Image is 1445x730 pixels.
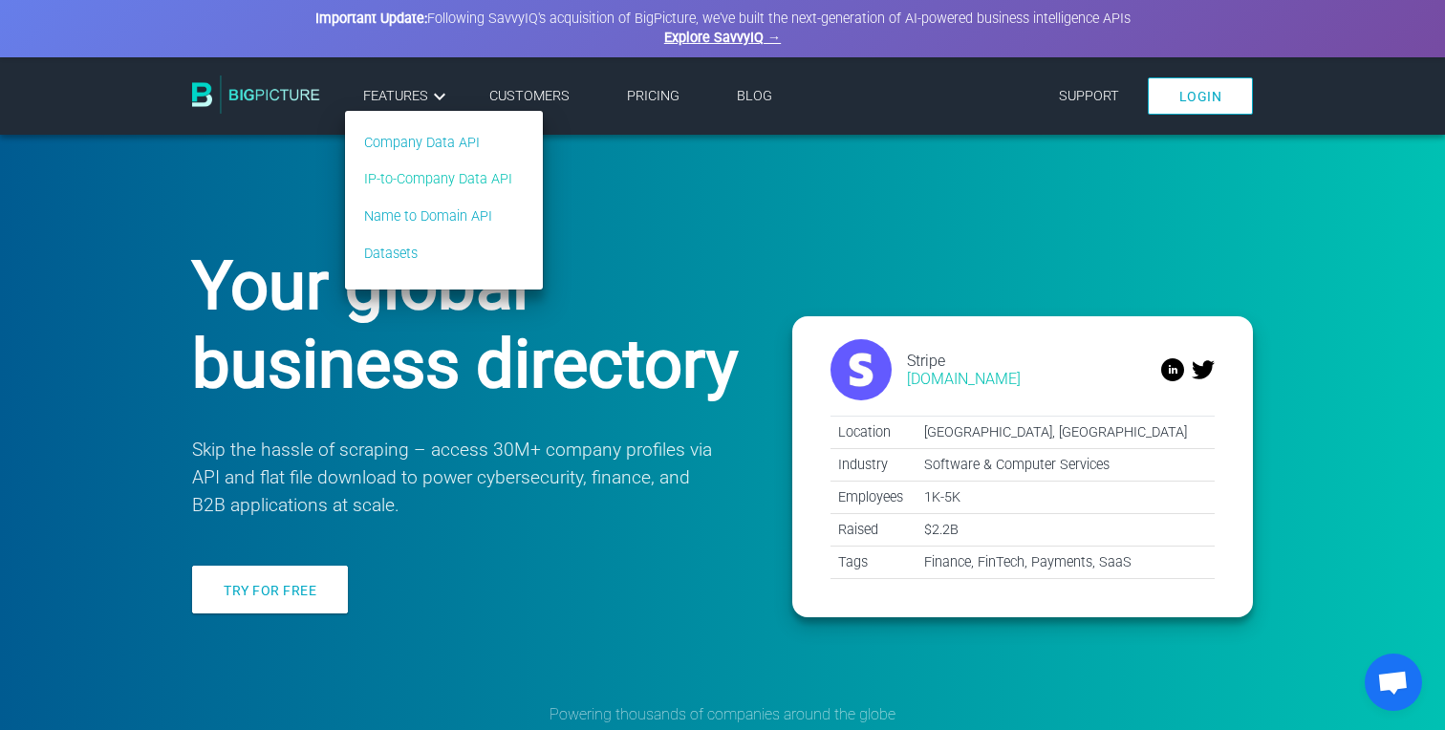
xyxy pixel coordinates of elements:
td: Software & Computer Services [917,448,1215,481]
a: Company Data API [364,133,512,154]
td: $2.2B [917,513,1215,546]
a: IP-to-Company Data API [364,169,512,190]
td: [GEOGRAPHIC_DATA], [GEOGRAPHIC_DATA] [917,416,1215,448]
a: Features [363,85,451,108]
h1: Your global business directory [192,247,744,403]
div: [DOMAIN_NAME] [907,370,1021,388]
div: Stripe [907,352,1021,370]
a: Name to Domain API [364,206,512,227]
td: Location [830,416,917,448]
a: Datasets [364,244,512,265]
img: BigPicture.io [192,75,320,114]
a: Try for free [192,566,348,613]
img: linkedin.svg [1161,358,1184,381]
td: Raised [830,513,917,546]
a: Login [1148,77,1254,115]
td: Employees [830,481,917,513]
p: Skip the hassle of scraping – access 30M+ company profiles via API and flat file download to powe... [192,437,716,519]
a: Open chat [1365,654,1422,711]
td: Finance, FinTech, Payments, SaaS [917,546,1215,578]
td: Tags [830,546,917,578]
img: twitter-v2.svg [1192,358,1215,381]
img: stripe.com [830,339,892,400]
td: 1K-5K [917,481,1215,513]
td: Industry [830,448,917,481]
